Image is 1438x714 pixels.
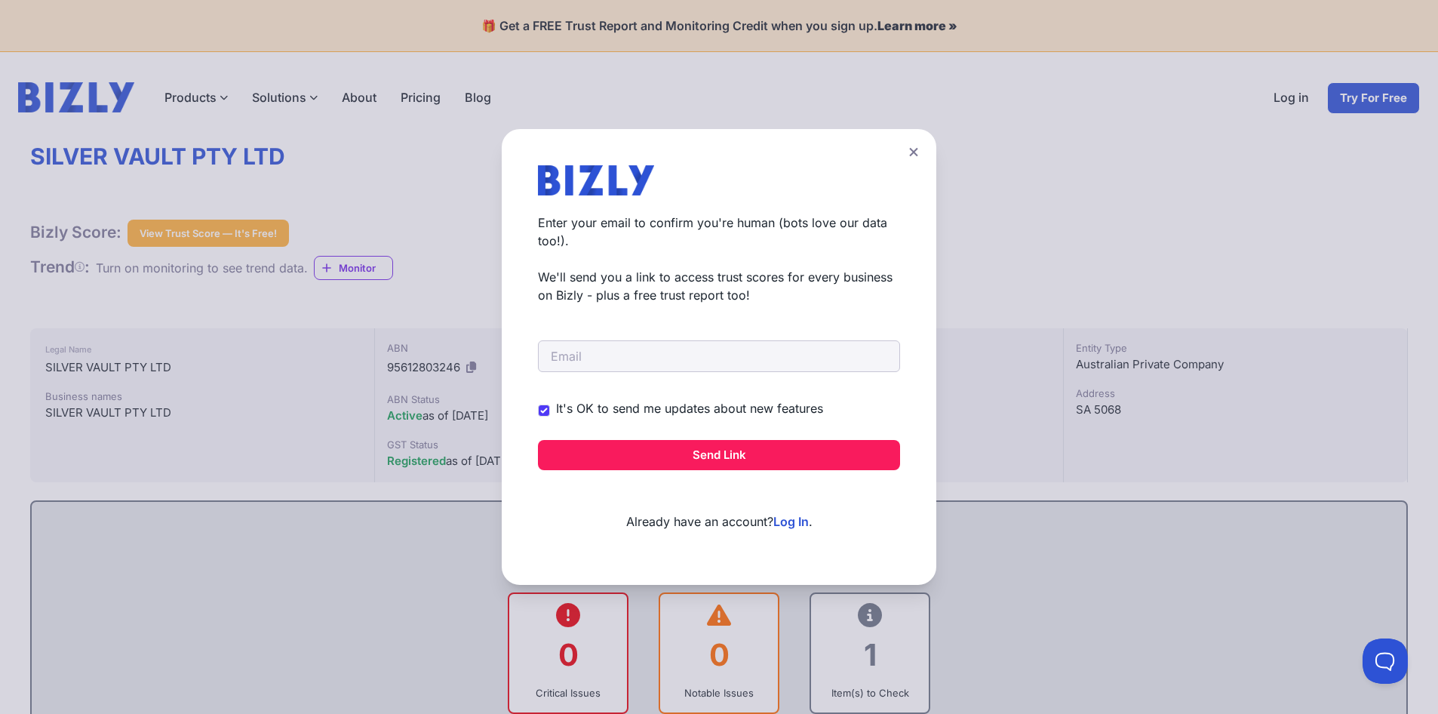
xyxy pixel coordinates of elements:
p: We'll send you a link to access trust scores for every business on Bizly - plus a free trust repo... [538,268,900,304]
iframe: Toggle Customer Support [1363,639,1408,684]
a: Log In [773,514,809,529]
button: Send Link [538,440,900,470]
p: Enter your email to confirm you're human (bots love our data too!). [538,214,900,250]
img: bizly_logo.svg [538,165,654,195]
p: Already have an account? . [538,488,900,531]
input: Email [538,340,900,372]
label: It's OK to send me updates about new features [556,399,823,417]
